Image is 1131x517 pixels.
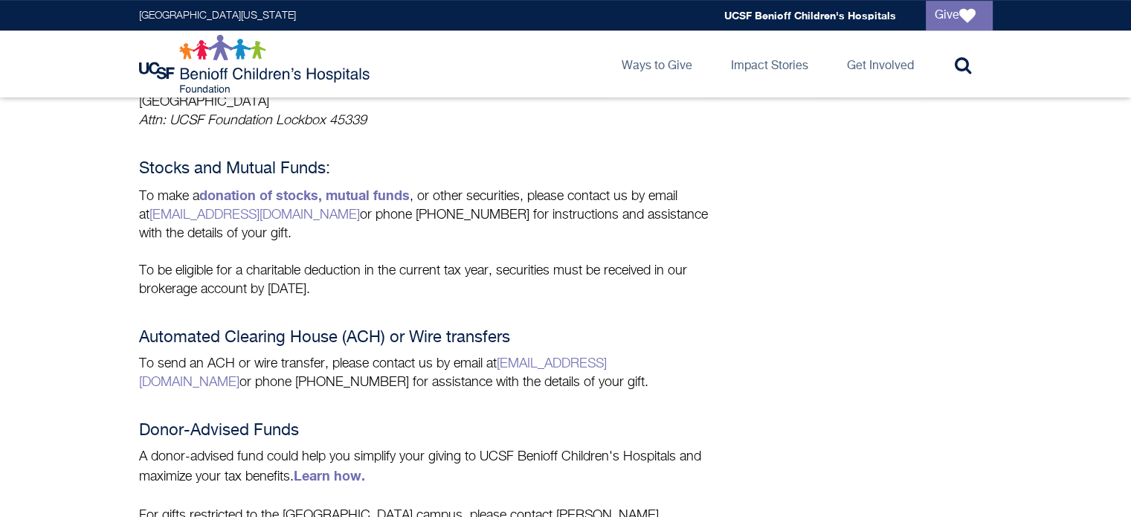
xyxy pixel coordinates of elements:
[926,1,993,30] a: Give
[139,186,712,243] p: To make a , or other securities, please contact us by email at or phone [PHONE_NUMBER] for instru...
[294,467,365,484] a: Learn how.
[139,10,296,21] a: [GEOGRAPHIC_DATA][US_STATE]
[139,422,712,440] h4: Donor-Advised Funds
[139,34,373,94] img: Logo for UCSF Benioff Children's Hospitals Foundation
[139,114,367,127] em: Attn: UCSF Foundation Lockbox 45339
[139,262,712,299] p: To be eligible for a charitable deduction in the current tax year, securities must be received in...
[199,187,410,203] a: donation of stocks, mutual funds
[139,448,712,487] p: A donor-advised fund could help you simplify your giving to UCSF Benioff Children's Hospitals and...
[139,160,712,179] h4: Stocks and Mutual Funds:
[610,30,704,97] a: Ways to Give
[835,30,926,97] a: Get Involved
[139,329,712,347] h4: Automated Clearing House (ACH) or Wire transfers
[719,30,820,97] a: Impact Stories
[149,208,360,222] a: [EMAIL_ADDRESS][DOMAIN_NAME]
[139,355,712,392] p: To send an ACH or wire transfer, please contact us by email at or phone [PHONE_NUMBER] for assist...
[724,9,896,22] a: UCSF Benioff Children's Hospitals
